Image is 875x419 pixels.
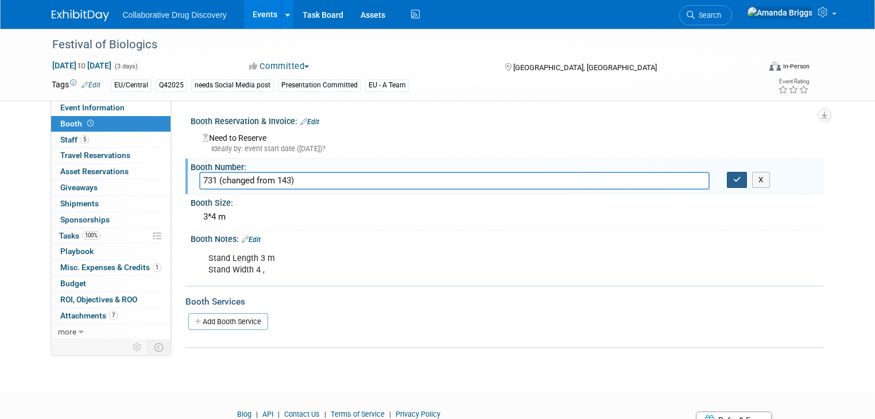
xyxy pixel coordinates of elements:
span: Collaborative Drug Discovery [123,10,227,20]
img: ExhibitDay [52,10,109,21]
span: 5 [80,135,89,144]
div: Booth Reservation & Invoice: [191,113,824,128]
div: Presentation Committed [278,79,361,91]
div: In-Person [783,62,810,71]
span: [GEOGRAPHIC_DATA], [GEOGRAPHIC_DATA] [513,63,657,72]
div: Booth Services [185,295,824,308]
span: Tasks [59,231,100,240]
div: Event Rating [778,79,809,84]
span: Giveaways [60,183,98,192]
div: Ideally by: event start date ([DATE])? [203,144,815,154]
div: Stand Length 3 m Stand Width 4 , [200,247,701,282]
a: Tasks100% [51,228,171,244]
span: Event Information [60,103,125,112]
span: Attachments [60,311,118,320]
div: Booth Notes: [191,230,824,245]
button: X [752,172,770,188]
span: Search [695,11,721,20]
div: Booth Number: [191,159,824,173]
a: Shipments [51,196,171,212]
span: (3 days) [114,63,138,70]
td: Toggle Event Tabs [147,340,171,355]
div: Booth Size: [191,194,824,209]
td: Personalize Event Tab Strip [127,340,148,355]
span: 100% [82,231,100,240]
span: Travel Reservations [60,151,130,160]
span: | [322,410,329,418]
a: Add Booth Service [188,313,268,330]
span: ROI, Objectives & ROO [60,295,137,304]
span: 1 [153,263,161,272]
a: API [262,410,273,418]
a: Contact Us [284,410,320,418]
a: Edit [242,236,261,244]
div: Festival of Biologics [48,34,745,55]
span: | [253,410,261,418]
span: [DATE] [DATE] [52,60,112,71]
span: Misc. Expenses & Credits [60,263,161,272]
div: Need to Reserve [199,129,815,154]
a: Event Information [51,100,171,116]
span: 7 [109,311,118,320]
a: Edit [82,81,100,89]
a: Sponsorships [51,212,171,228]
span: Playbook [60,247,94,256]
span: Booth not reserved yet [85,119,96,128]
a: Giveaways [51,180,171,195]
a: Booth [51,116,171,132]
a: Staff5 [51,132,171,148]
td: Tags [52,79,100,92]
div: EU/Central [111,79,152,91]
a: Playbook [51,244,171,259]
span: Booth [60,119,96,128]
span: Budget [60,279,86,288]
span: | [275,410,282,418]
img: Format-Inperson.png [769,61,781,71]
a: Search [679,5,732,25]
div: needs Social Media post [191,79,274,91]
a: Blog [237,410,251,418]
a: Privacy Policy [396,410,440,418]
a: ROI, Objectives & ROO [51,292,171,307]
div: Event Format [698,60,810,77]
img: Amanda Briggs [747,6,813,19]
a: Attachments7 [51,308,171,324]
div: EU - A Team [365,79,409,91]
a: Misc. Expenses & Credits1 [51,260,171,275]
a: Asset Reservations [51,164,171,179]
div: Q42025 [156,79,187,91]
a: more [51,324,171,340]
span: Sponsorships [60,215,110,224]
a: Edit [300,118,319,126]
span: more [58,327,76,336]
a: Travel Reservations [51,148,171,163]
button: Committed [245,60,313,72]
a: Budget [51,276,171,291]
span: Asset Reservations [60,167,129,176]
span: Staff [60,135,89,144]
span: Shipments [60,199,99,208]
span: | [386,410,394,418]
div: 3*4 m [199,208,815,226]
a: Terms of Service [331,410,385,418]
span: to [76,61,87,70]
